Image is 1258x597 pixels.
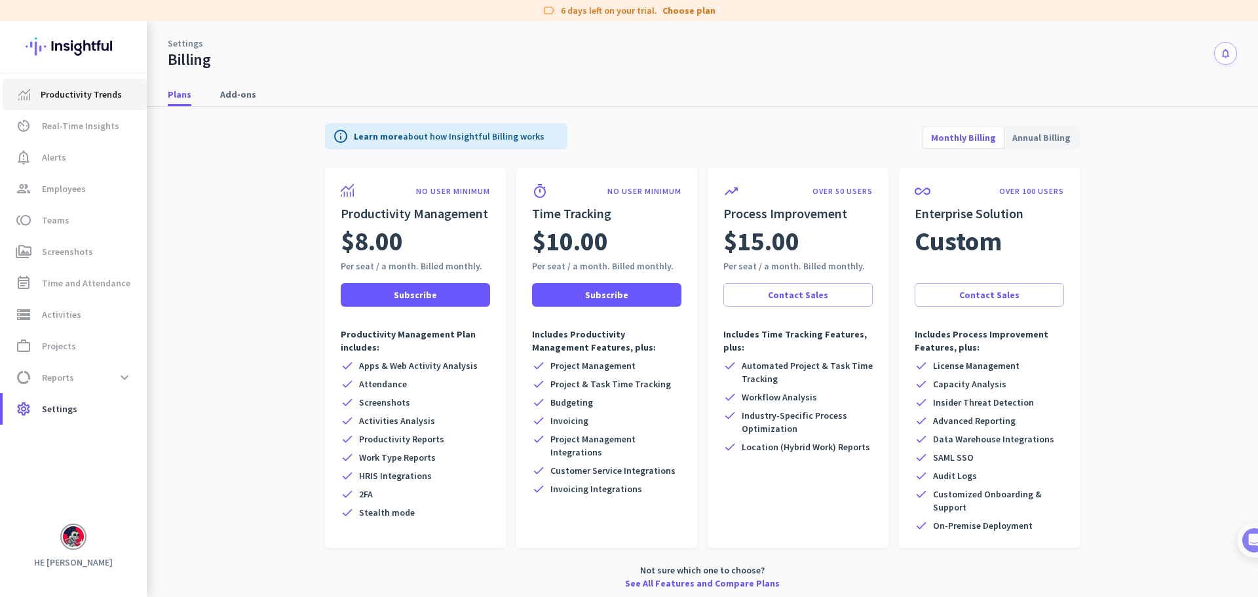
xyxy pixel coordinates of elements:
i: check [915,396,928,409]
span: Monthly Billing [923,122,1004,153]
button: notifications [1214,42,1237,65]
span: Contact Sales [768,288,828,301]
span: Project Management Integrations [550,433,681,459]
span: Invoicing [550,414,588,427]
span: Productivity Reports [359,433,444,446]
i: toll [16,212,31,228]
i: label [543,4,556,17]
span: Contact Sales [959,288,1020,301]
p: Productivity Management Plan includes: [341,328,490,354]
i: check [915,451,928,464]
span: $8.00 [341,223,403,260]
span: Project Management [550,359,636,372]
span: Productivity Trends [41,87,122,102]
a: work_outlineProjects [3,330,147,362]
p: about how Insightful Billing works [354,130,544,143]
span: $15.00 [723,223,799,260]
img: avatar [63,526,84,547]
a: groupEmployees [3,173,147,204]
span: Insider Threat Detection [933,396,1034,409]
i: check [341,451,354,464]
i: notifications [1220,48,1231,59]
p: OVER 50 USERS [812,186,873,197]
i: check [915,359,928,372]
img: product-icon [341,183,354,197]
span: Apps & Web Activity Analysis [359,359,478,372]
span: Work Type Reports [359,451,436,464]
span: Invoicing Integrations [550,482,642,495]
a: Settings [168,37,203,50]
button: Subscribe [532,283,681,307]
p: NO USER MINIMUM [416,186,490,197]
i: check [723,359,736,372]
i: settings [16,401,31,417]
i: check [341,414,354,427]
i: data_usage [16,370,31,385]
p: NO USER MINIMUM [607,186,681,197]
span: Activities Analysis [359,414,435,427]
span: Attendance [359,377,407,391]
i: check [915,377,928,391]
span: SAML SSO [933,451,974,464]
span: Reports [42,370,74,385]
i: check [723,440,736,453]
button: Contact Sales [915,283,1064,307]
i: info [333,128,349,144]
div: Billing [168,50,211,69]
span: Screenshots [42,244,93,260]
button: Subscribe [341,283,490,307]
span: Customer Service Integrations [550,464,676,477]
a: See All Features and Compare Plans [625,577,780,590]
span: Industry-Specific Process Optimization [742,409,873,435]
span: Real-Time Insights [42,118,119,134]
i: group [16,181,31,197]
i: check [532,396,545,409]
span: Add-ons [220,88,256,101]
i: check [341,506,354,519]
i: perm_media [16,244,31,260]
span: Data Warehouse Integrations [933,433,1054,446]
a: tollTeams [3,204,147,236]
i: check [532,359,545,372]
i: check [532,482,545,495]
span: Settings [42,401,77,417]
p: Includes Time Tracking Features, plus: [723,328,873,354]
p: OVER 100 USERS [999,186,1064,197]
span: Workflow Analysis [742,391,817,404]
p: Includes Process Improvement Features, plus: [915,328,1064,354]
h2: Productivity Management [341,204,490,223]
span: License Management [933,359,1020,372]
i: check [341,433,354,446]
span: 2FA [359,488,373,501]
button: expand_more [113,366,136,389]
a: Learn more [354,130,403,142]
a: Choose plan [662,4,715,17]
a: data_usageReportsexpand_more [3,362,147,393]
a: av_timerReal-Time Insights [3,110,147,142]
i: check [915,519,928,532]
span: Activities [42,307,81,322]
a: event_noteTime and Attendance [3,267,147,299]
a: settingsSettings [3,393,147,425]
span: Project & Task Time Tracking [550,377,671,391]
span: On-Premise Deployment [933,519,1033,532]
i: check [341,488,354,501]
div: Per seat / a month. Billed monthly. [532,260,681,273]
i: event_note [16,275,31,291]
i: check [341,359,354,372]
i: check [915,414,928,427]
i: check [915,488,928,501]
img: menu-item [18,88,30,100]
i: check [915,433,928,446]
span: Annual Billing [1004,122,1078,153]
span: Customized Onboarding & Support [933,488,1064,514]
span: Plans [168,88,191,101]
i: check [532,377,545,391]
a: notification_importantAlerts [3,142,147,173]
span: Subscribe [585,288,628,301]
a: Contact Sales [723,283,873,307]
i: trending_up [723,183,739,199]
i: check [915,469,928,482]
i: check [532,433,545,446]
p: Includes Productivity Management Features, plus: [532,328,681,354]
